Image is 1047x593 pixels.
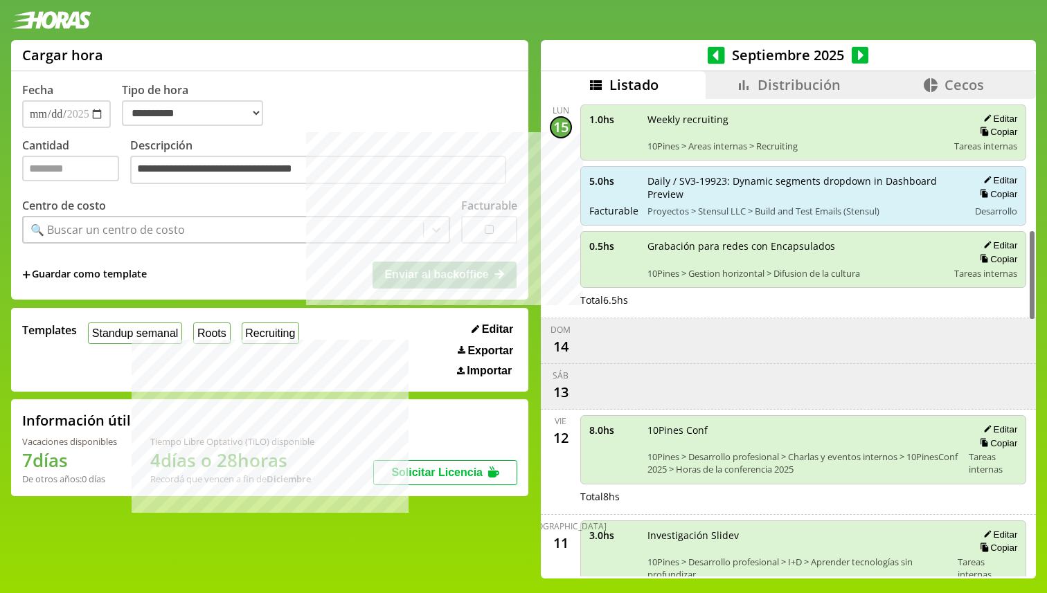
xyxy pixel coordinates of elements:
[647,113,945,126] span: Weekly recruiting
[589,174,638,188] span: 5.0 hs
[242,322,300,344] button: Recruiting
[647,423,960,437] span: 10Pines Conf
[130,156,506,185] textarea: Descripción
[976,126,1017,138] button: Copiar
[22,267,147,282] span: +Guardar como template
[647,450,960,475] span: 10Pines > Desarrollo profesional > Charlas y eventos internos > 10PinesConf 2025 > Horas de la co...
[979,529,1017,540] button: Editar
[979,239,1017,251] button: Editar
[467,322,517,336] button: Editar
[550,532,572,554] div: 11
[30,222,185,237] div: 🔍 Buscar un centro de costo
[467,345,513,357] span: Exportar
[969,450,1017,475] span: Tareas internas
[976,437,1017,449] button: Copiar
[609,75,659,94] span: Listado
[150,435,314,448] div: Tiempo Libre Optativo (TiLO) disponible
[130,138,517,188] label: Descripción
[553,370,569,381] div: sáb
[122,100,263,126] select: Tipo de hora
[541,99,1036,576] div: scrollable content
[193,322,230,344] button: Roots
[11,11,91,29] img: logotipo
[954,140,1017,152] span: Tareas internas
[150,473,314,485] div: Recordá que vencen a fin de
[589,529,638,542] span: 3.0 hs
[267,473,311,485] b: Diciembre
[550,336,572,358] div: 14
[461,198,517,213] label: Facturable
[647,174,960,201] span: Daily / SV3-19923: Dynamic segments dropdown in Dashboard Preview
[647,239,945,253] span: Grabación para redes con Encapsulados
[580,293,1027,307] div: Total 6.5 hs
[22,46,103,64] h1: Cargar hora
[550,427,572,449] div: 12
[551,324,571,336] div: dom
[22,411,131,430] h2: Información útil
[647,267,945,280] span: 10Pines > Gestion horizontal > Difusion de la cultura
[647,529,948,542] span: Investigación Slidev
[553,104,569,116] div: lun
[22,198,106,213] label: Centro de costo
[589,204,638,217] span: Facturable
[22,435,117,448] div: Vacaciones disponibles
[979,113,1017,125] button: Editar
[550,381,572,403] div: 13
[454,344,517,358] button: Exportar
[954,267,1017,280] span: Tareas internas
[22,473,117,485] div: De otros años: 0 días
[580,490,1027,503] div: Total 8 hs
[22,82,53,98] label: Fecha
[122,82,274,128] label: Tipo de hora
[589,113,638,126] span: 1.0 hs
[22,138,130,188] label: Cantidad
[555,415,566,427] div: vie
[979,423,1017,435] button: Editar
[975,205,1017,217] span: Desarrollo
[22,267,30,282] span: +
[482,323,513,336] span: Editar
[976,253,1017,265] button: Copiar
[758,75,841,94] span: Distribución
[976,542,1017,554] button: Copiar
[647,140,945,152] span: 10Pines > Areas internas > Recruiting
[589,239,638,253] span: 0.5 hs
[391,466,483,478] span: Solicitar Licencia
[22,448,117,473] h1: 7 días
[550,116,572,138] div: 15
[976,188,1017,200] button: Copiar
[589,423,638,437] span: 8.0 hs
[647,205,960,217] span: Proyectos > Stensul LLC > Build and Test Emails (Stensul)
[958,556,1018,581] span: Tareas internas
[979,174,1017,186] button: Editar
[647,556,948,581] span: 10Pines > Desarrollo profesional > I+D > Aprender tecnologías sin profundizar
[22,156,119,181] input: Cantidad
[945,75,984,94] span: Cecos
[467,365,512,377] span: Importar
[515,520,607,532] div: [DEMOGRAPHIC_DATA]
[725,46,852,64] span: Septiembre 2025
[22,322,77,338] span: Templates
[88,322,182,344] button: Standup semanal
[373,460,517,485] button: Solicitar Licencia
[150,448,314,473] h1: 4 días o 28 horas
